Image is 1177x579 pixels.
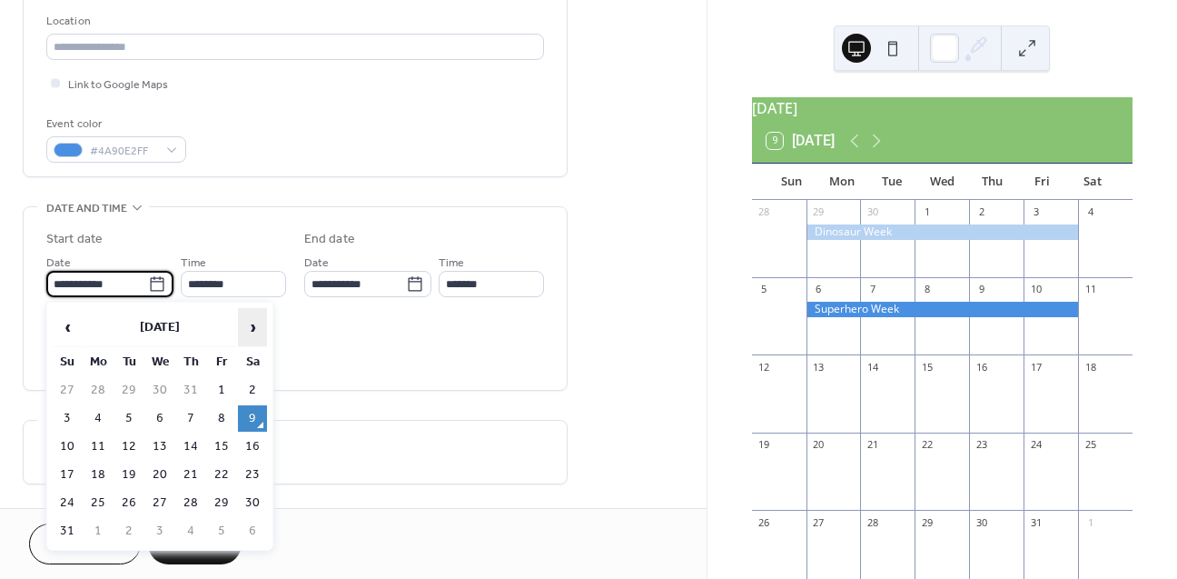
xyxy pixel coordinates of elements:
[176,377,205,404] td: 31
[1083,205,1097,219] div: 4
[974,205,988,219] div: 2
[920,283,934,296] div: 8
[176,349,205,375] th: Th
[207,490,236,516] td: 29
[757,360,771,374] div: 12
[84,349,113,375] th: Mo
[920,205,934,219] div: 1
[806,302,1079,317] div: Superhero Week
[812,205,826,219] div: 29
[439,254,464,273] span: Time
[238,462,267,488] td: 23
[812,360,826,374] div: 13
[114,377,143,404] td: 29
[865,283,879,296] div: 7
[176,462,205,488] td: 21
[145,377,174,404] td: 30
[54,309,81,345] span: ‹
[207,462,236,488] td: 22
[238,377,267,404] td: 2
[757,205,771,219] div: 28
[865,205,879,219] div: 30
[84,462,113,488] td: 18
[767,164,816,200] div: Sun
[46,12,540,31] div: Location
[238,434,267,460] td: 16
[61,536,109,555] span: Cancel
[239,309,266,345] span: ›
[145,349,174,375] th: We
[1083,283,1097,296] div: 11
[90,142,157,161] span: #4A90E2FF
[46,199,127,218] span: Date and time
[865,360,879,374] div: 14
[145,405,174,432] td: 6
[53,434,82,460] td: 10
[84,518,113,544] td: 1
[1083,515,1097,529] div: 1
[207,377,236,404] td: 1
[46,230,103,249] div: Start date
[238,490,267,516] td: 30
[1029,205,1043,219] div: 3
[1029,283,1043,296] div: 10
[180,536,210,555] span: Save
[1017,164,1067,200] div: Fri
[865,438,879,452] div: 21
[812,515,826,529] div: 27
[46,115,183,134] div: Event color
[176,490,205,516] td: 28
[207,518,236,544] td: 5
[920,438,934,452] div: 22
[816,164,866,200] div: Mon
[812,283,826,296] div: 6
[114,349,143,375] th: Tu
[238,349,267,375] th: Sa
[207,349,236,375] th: Fr
[29,524,141,564] button: Cancel
[760,128,841,154] button: 9[DATE]
[1083,360,1097,374] div: 18
[304,230,355,249] div: End date
[1068,164,1118,200] div: Sat
[53,462,82,488] td: 17
[145,490,174,516] td: 27
[920,515,934,529] div: 29
[974,438,988,452] div: 23
[812,438,826,452] div: 20
[207,405,236,432] td: 8
[865,515,879,529] div: 28
[114,434,143,460] td: 12
[46,254,71,273] span: Date
[53,405,82,432] td: 3
[238,518,267,544] td: 6
[207,434,236,460] td: 15
[752,97,1132,119] div: [DATE]
[181,254,206,273] span: Time
[84,377,113,404] td: 28
[84,405,113,432] td: 4
[176,434,205,460] td: 14
[1029,438,1043,452] div: 24
[176,518,205,544] td: 4
[238,405,267,432] td: 9
[53,518,82,544] td: 31
[53,349,82,375] th: Su
[1029,515,1043,529] div: 31
[84,308,236,347] th: [DATE]
[145,518,174,544] td: 3
[974,283,988,296] div: 9
[974,515,988,529] div: 30
[114,405,143,432] td: 5
[917,164,967,200] div: Wed
[974,360,988,374] div: 16
[145,434,174,460] td: 13
[920,360,934,374] div: 15
[114,490,143,516] td: 26
[176,405,205,432] td: 7
[53,377,82,404] td: 27
[967,164,1017,200] div: Thu
[304,254,329,273] span: Date
[114,518,143,544] td: 2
